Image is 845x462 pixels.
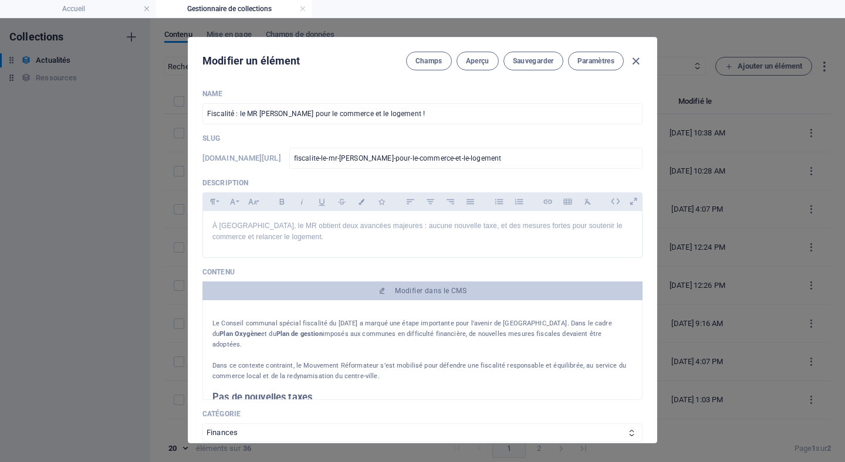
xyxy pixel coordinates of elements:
[624,192,643,210] i: Ouvrir en tant que superposition
[202,151,281,165] h6: Le "slug" correspond à l'URL sous laquelle cet élément est accessible. C'est pourquoi il doit êtr...
[202,281,643,300] button: Modifier dans le CMS
[441,194,459,209] button: Align Right
[276,330,323,338] strong: Plan de gestion
[202,267,643,277] p: Contenu
[202,178,643,188] p: Description
[577,56,614,66] span: Paramètres
[606,192,624,210] i: Modifier HTML
[538,194,557,209] button: Insert Link
[568,52,624,70] button: Paramètres
[312,194,331,209] button: Underline (⌘U)
[203,194,222,209] button: Paragraph Format
[421,194,440,209] button: Align Center
[406,52,452,70] button: Champs
[212,392,633,403] h2: Pas de nouvelles taxes
[272,194,291,209] button: Bold (⌘B)
[212,361,633,382] p: Dans ce contexte contraint, le Mouvement Réformateur s’est mobilisé pour défendre une fiscalité r...
[156,2,312,15] h4: Gestionnaire de collections
[401,194,420,209] button: Align Left
[503,52,563,70] button: Sauvegarder
[489,194,508,209] button: Unordered List
[332,194,351,209] button: Strikethrough
[202,409,643,419] p: Catégorie
[466,56,489,66] span: Aperçu
[509,194,528,209] button: Ordered List
[292,194,311,209] button: Italic (⌘I)
[457,52,499,70] button: Aperçu
[202,54,300,68] h2: Modifier un élément
[243,194,262,209] button: Font Size
[212,220,633,243] p: À [GEOGRAPHIC_DATA], le MR obtient deux avancées majeures : aucune nouvelle taxe, et des mesures ...
[513,56,554,66] span: Sauvegarder
[415,56,442,66] span: Champs
[202,134,643,143] p: Slug
[461,194,479,209] button: Align Justify
[212,318,633,350] p: Le Conseil communal spécial fiscalité du [DATE] a marqué une étape importante pour l’avenir de [G...
[372,194,391,209] button: Icons
[219,330,261,338] strong: Plan Oxygène
[352,194,371,209] button: Colors
[558,194,577,209] button: Insert Table
[578,194,597,209] button: Clear Formatting
[395,286,467,295] span: Modifier dans le CMS
[223,194,242,209] button: Font Family
[202,89,643,98] p: Name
